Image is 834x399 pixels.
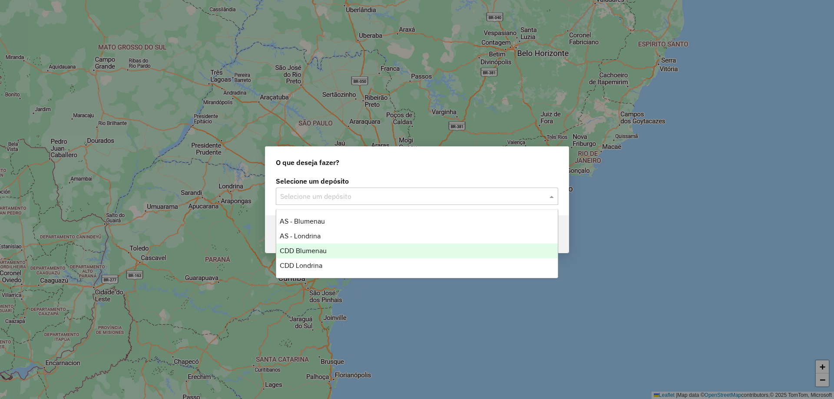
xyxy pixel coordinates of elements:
[280,262,322,269] span: CDD Londrina
[280,247,327,254] span: CDD Blumenau
[280,232,321,240] span: AS - Londrina
[276,176,558,186] label: Selecione um depósito
[276,157,339,168] span: O que deseja fazer?
[276,209,558,278] ng-dropdown-panel: Options list
[280,218,325,225] span: AS - Blumenau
